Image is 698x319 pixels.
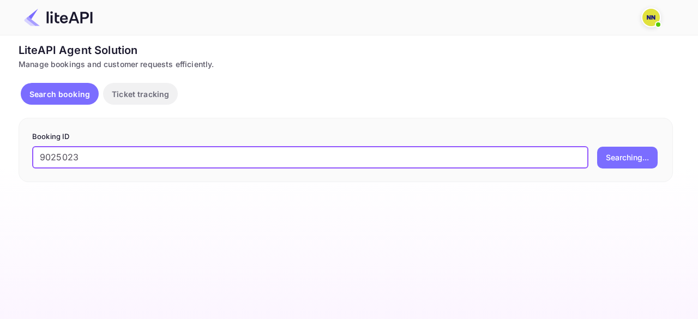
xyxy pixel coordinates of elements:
[19,42,673,58] div: LiteAPI Agent Solution
[32,131,659,142] p: Booking ID
[597,147,658,168] button: Searching...
[29,88,90,100] p: Search booking
[112,88,169,100] p: Ticket tracking
[24,9,93,26] img: LiteAPI Logo
[642,9,660,26] img: N/A N/A
[32,147,588,168] input: Enter Booking ID (e.g., 63782194)
[19,58,673,70] div: Manage bookings and customer requests efficiently.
